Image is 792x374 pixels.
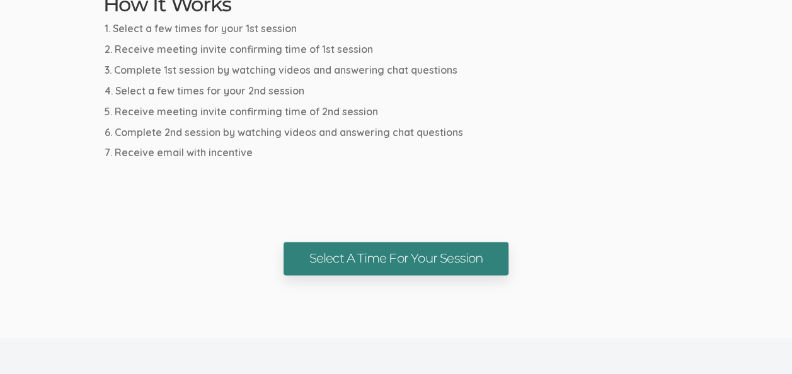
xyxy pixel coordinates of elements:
li: Complete 2nd session by watching videos and answering chat questions [105,125,689,140]
a: Select A Time For Your Session [284,242,508,275]
li: Receive meeting invite confirming time of 1st session [105,42,689,57]
li: Receive email with incentive [105,145,689,160]
li: Complete 1st session by watching videos and answering chat questions [105,63,689,77]
li: Select a few times for your 2nd session [105,84,689,98]
li: Receive meeting invite confirming time of 2nd session [105,105,689,119]
iframe: Chat Widget [729,314,792,374]
li: Select a few times for your 1st session [105,21,689,36]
